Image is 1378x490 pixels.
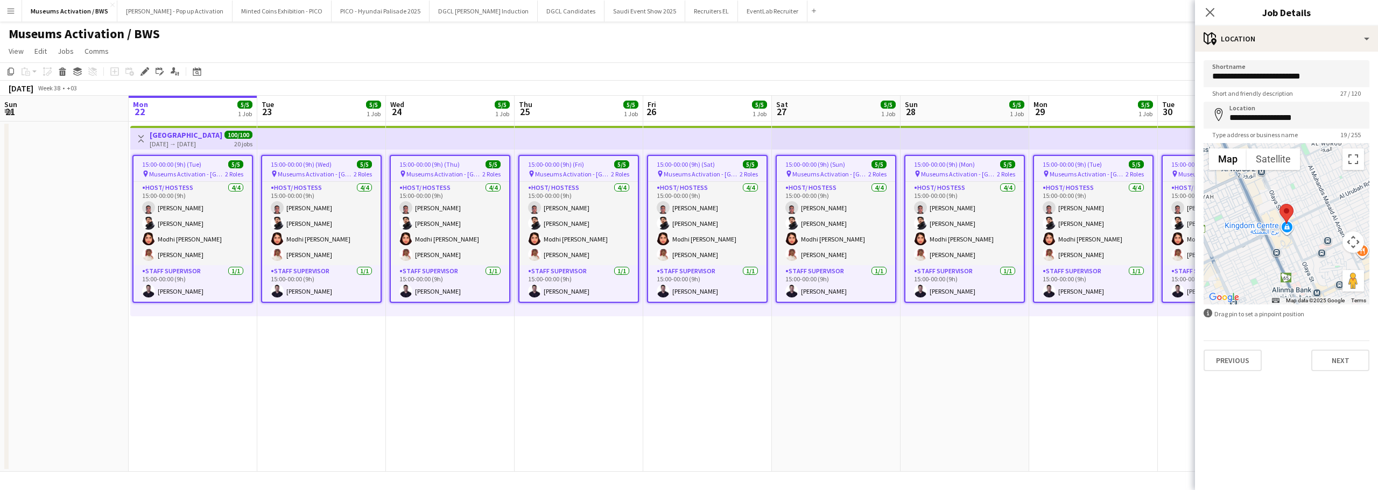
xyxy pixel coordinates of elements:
app-card-role: Host/ Hostess4/415:00-00:00 (9h)[PERSON_NAME][PERSON_NAME]Modhi [PERSON_NAME][PERSON_NAME] [133,182,252,265]
app-card-role: Staff Supervisor1/115:00-00:00 (9h)[PERSON_NAME] [519,265,638,302]
span: 5/5 [228,160,243,168]
span: 15:00-00:00 (9h) (Sat) [657,160,715,168]
span: Thu [519,100,532,109]
span: 2 Roles [225,170,243,178]
app-job-card: 15:00-00:00 (9h) (Thu)5/5 Museums Activation - [GEOGRAPHIC_DATA]2 RolesHost/ Hostess4/415:00-00:0... [390,155,510,303]
span: 5/5 [237,101,252,109]
app-card-role: Staff Supervisor1/115:00-00:00 (9h)[PERSON_NAME] [391,265,509,302]
span: 21 [3,105,17,118]
app-card-role: Staff Supervisor1/115:00-00:00 (9h)[PERSON_NAME] [905,265,1024,302]
app-card-role: Host/ Hostess4/415:00-00:00 (9h)[PERSON_NAME][PERSON_NAME]Modhi [PERSON_NAME][PERSON_NAME] [777,182,895,265]
span: 5/5 [871,160,887,168]
app-card-role: Host/ Hostess4/415:00-00:00 (9h)[PERSON_NAME][PERSON_NAME]Modhi [PERSON_NAME][PERSON_NAME] [648,182,767,265]
app-card-role: Host/ Hostess4/415:00-00:00 (9h)[PERSON_NAME][PERSON_NAME]Modhi [PERSON_NAME][PERSON_NAME] [519,182,638,265]
span: 24 [389,105,404,118]
div: 1 Job [753,110,767,118]
span: Week 38 [36,84,62,92]
span: Museums Activation - [GEOGRAPHIC_DATA] [1178,170,1254,178]
app-card-role: Staff Supervisor1/115:00-00:00 (9h)[PERSON_NAME] [777,265,895,302]
button: Toggle fullscreen view [1342,148,1364,170]
app-card-role: Host/ Hostess4/415:00-00:00 (9h)[PERSON_NAME][PERSON_NAME]Modhi [PERSON_NAME][PERSON_NAME] [262,182,381,265]
button: Show street map [1209,148,1247,170]
span: 100/100 [224,131,252,139]
span: Edit [34,46,47,56]
button: EventLab Recruiter [738,1,807,22]
span: Museums Activation - [GEOGRAPHIC_DATA] [149,170,225,178]
button: Drag Pegman onto the map to open Street View [1342,270,1364,292]
app-card-role: Staff Supervisor1/115:00-00:00 (9h)[PERSON_NAME] [262,265,381,302]
app-job-card: 15:00-00:00 (9h) (Fri)5/5 Museums Activation - [GEOGRAPHIC_DATA]2 RolesHost/ Hostess4/415:00-00:0... [518,155,639,303]
button: Next [1311,350,1369,371]
span: 15:00-00:00 (9h) (Thu) [399,160,460,168]
app-card-role: Staff Supervisor1/115:00-00:00 (9h)[PERSON_NAME] [648,265,767,302]
button: Previous [1204,350,1262,371]
span: Tue [1162,100,1175,109]
span: 22 [131,105,148,118]
a: Terms (opens in new tab) [1351,297,1366,303]
span: View [9,46,24,56]
div: 1 Job [367,110,381,118]
app-job-card: 15:00-00:00 (9h) (Wed)5/5 Museums Activation - [GEOGRAPHIC_DATA]2 RolesHost/ Hostess4/415:00-00:0... [1162,155,1282,303]
span: 25 [517,105,532,118]
app-card-role: Staff Supervisor1/115:00-00:00 (9h)[PERSON_NAME] [133,265,252,302]
span: 15:00-00:00 (9h) (Sun) [785,160,845,168]
h1: Museums Activation / BWS [9,26,160,42]
a: Open this area in Google Maps (opens a new window) [1206,290,1242,304]
app-job-card: 15:00-00:00 (9h) (Wed)5/5 Museums Activation - [GEOGRAPHIC_DATA]2 RolesHost/ Hostess4/415:00-00:0... [261,155,382,303]
span: Museums Activation - [GEOGRAPHIC_DATA] [792,170,868,178]
span: 2 Roles [482,170,501,178]
div: [DATE] [9,83,33,94]
span: 15:00-00:00 (9h) (Wed) [271,160,332,168]
app-job-card: 15:00-00:00 (9h) (Tue)5/5 Museums Activation - [GEOGRAPHIC_DATA]2 RolesHost/ Hostess4/415:00-00:0... [1033,155,1154,303]
div: 1 Job [238,110,252,118]
span: 15:00-00:00 (9h) (Wed) [1171,160,1232,168]
a: Edit [30,44,51,58]
span: Museums Activation - [GEOGRAPHIC_DATA] [1050,170,1126,178]
app-job-card: 15:00-00:00 (9h) (Sat)5/5 Museums Activation - [GEOGRAPHIC_DATA]2 RolesHost/ Hostess4/415:00-00:0... [647,155,768,303]
app-job-card: 15:00-00:00 (9h) (Tue)5/5 Museums Activation - [GEOGRAPHIC_DATA]2 RolesHost/ Hostess4/415:00-00:0... [132,155,253,303]
app-card-role: Host/ Hostess4/415:00-00:00 (9h)[PERSON_NAME][PERSON_NAME]Modhi [PERSON_NAME][PERSON_NAME] [1163,182,1281,265]
a: Jobs [53,44,78,58]
span: 29 [1032,105,1047,118]
span: 2 Roles [740,170,758,178]
span: Map data ©2025 Google [1286,297,1345,303]
div: 1 Job [881,110,895,118]
div: 1 Job [624,110,638,118]
span: 5/5 [495,101,510,109]
span: 27 / 120 [1332,89,1369,97]
span: 5/5 [743,160,758,168]
div: [DATE] → [DATE] [150,140,222,148]
span: 5/5 [881,101,896,109]
span: Short and friendly description [1204,89,1302,97]
a: Comms [80,44,113,58]
span: 5/5 [1129,160,1144,168]
span: 19 / 255 [1332,131,1369,139]
span: Museums Activation - [GEOGRAPHIC_DATA] [664,170,740,178]
span: 5/5 [752,101,767,109]
span: Type address or business name [1204,131,1306,139]
button: Show satellite imagery [1247,148,1300,170]
button: Minted Coins Exhibition - PICO [233,1,332,22]
span: Museums Activation - [GEOGRAPHIC_DATA] [535,170,611,178]
button: Recruiters EL [685,1,738,22]
span: 5/5 [1000,160,1015,168]
span: 15:00-00:00 (9h) (Fri) [528,160,584,168]
span: Tue [262,100,274,109]
div: 15:00-00:00 (9h) (Sun)5/5 Museums Activation - [GEOGRAPHIC_DATA]2 RolesHost/ Hostess4/415:00-00:0... [776,155,896,303]
span: 2 Roles [997,170,1015,178]
span: Museums Activation - [GEOGRAPHIC_DATA] [278,170,354,178]
span: Jobs [58,46,74,56]
span: Mon [1033,100,1047,109]
span: 5/5 [486,160,501,168]
app-card-role: Staff Supervisor1/115:00-00:00 (9h)[PERSON_NAME] [1034,265,1152,302]
span: 5/5 [1009,101,1024,109]
button: Map camera controls [1342,231,1364,253]
span: Sat [776,100,788,109]
span: 28 [903,105,918,118]
button: Saudi Event Show 2025 [604,1,685,22]
app-card-role: Host/ Hostess4/415:00-00:00 (9h)[PERSON_NAME][PERSON_NAME]Modhi [PERSON_NAME][PERSON_NAME] [391,182,509,265]
div: 20 jobs [234,139,252,148]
